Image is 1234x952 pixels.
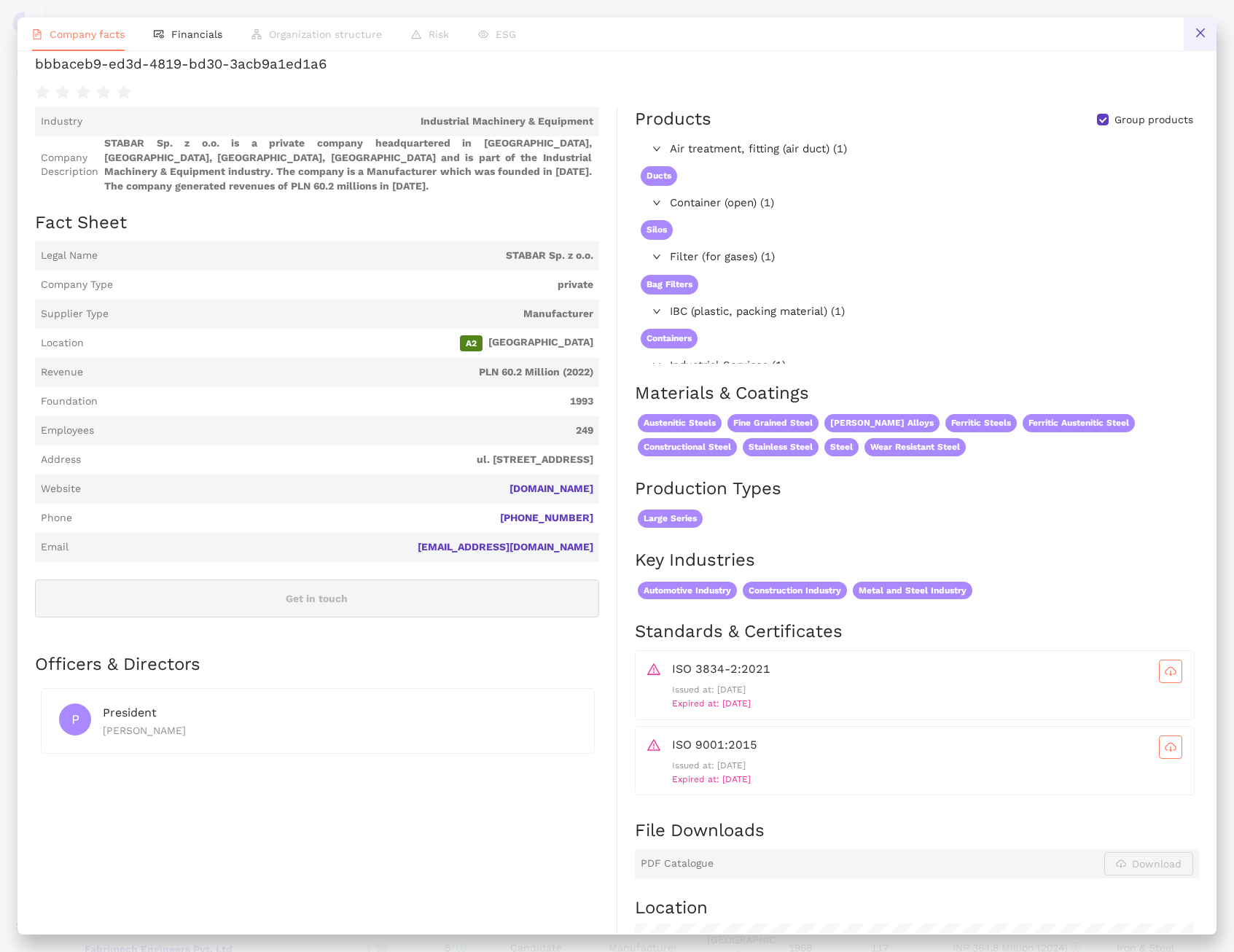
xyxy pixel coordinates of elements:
h2: Key Industries [635,548,1199,573]
button: cloud-download [1159,660,1182,683]
span: star [55,85,70,100]
p: Issued at: [DATE] [672,759,1182,773]
span: star [117,85,131,100]
span: P [71,703,79,736]
span: Manufacturer [114,307,593,321]
span: Container (open) (1) [670,195,1192,212]
span: warning [647,736,660,752]
span: President [103,706,157,719]
span: Wear Resistant Steel [864,438,966,456]
span: star [96,85,111,100]
span: apartment [251,29,262,39]
div: Air treatment, fitting (air duct) (1) [635,138,1198,161]
span: Constructional Steel [638,438,737,456]
span: Ferritic Austenitic Steel [1023,414,1135,432]
span: Expired at: [DATE] [672,774,751,784]
div: ISO 3834-2:2021 [672,660,1182,683]
span: Financials [171,28,222,40]
div: Container (open) (1) [635,192,1198,215]
span: right [652,361,661,370]
h2: Production Types [635,477,1199,502]
span: Phone [41,511,72,526]
span: Employees [41,424,94,438]
span: right [652,198,661,207]
span: STABAR Sp. z o.o. is a private company headquartered in [GEOGRAPHIC_DATA], [GEOGRAPHIC_DATA], [GE... [104,136,593,193]
span: Company Description [41,151,98,179]
span: right [652,307,661,316]
div: [PERSON_NAME] [103,722,577,738]
span: ul. [STREET_ADDRESS] [87,453,593,467]
span: 249 [100,424,593,438]
span: Website [41,482,81,496]
span: Supplier Type [41,307,109,321]
span: star [35,85,50,100]
span: Silos [641,220,673,240]
span: star [76,85,90,100]
h2: Materials & Coatings [635,381,1199,406]
span: Address [41,453,81,467]
span: Large Series [638,510,703,528]
div: Industrial Services (1) [635,354,1198,378]
span: Risk [429,28,449,40]
div: IBC (plastic, packing material) (1) [635,300,1198,324]
span: Filter (for gases) (1) [670,249,1192,266]
span: Steel [824,438,859,456]
span: IBC (plastic, packing material) (1) [670,303,1192,321]
span: Email [41,540,69,555]
div: Filter (for gases) (1) [635,246,1198,269]
h2: File Downloads [635,819,1199,843]
span: Expired at: [DATE] [672,698,751,709]
span: Austenitic Steels [638,414,722,432]
span: Industry [41,114,82,129]
span: STABAR Sp. z o.o. [104,249,593,263]
span: Group products [1109,113,1199,128]
span: warning [411,29,421,39]
span: Company Type [41,278,113,292]
span: Ferritic Steels [945,414,1017,432]
span: Air treatment, fitting (air duct) (1) [670,141,1192,158]
span: Ducts [641,166,677,186]
span: cloud-download [1160,741,1182,753]
span: Legal Name [41,249,98,263]
span: Industrial Services (1) [670,357,1192,375]
span: Company facts [50,28,125,40]
span: Containers [641,329,698,348]
span: right [652,252,661,261]
span: right [652,144,661,153]
span: [PERSON_NAME] Alloys [824,414,940,432]
span: Organization structure [269,28,382,40]
span: fund-view [154,29,164,39]
h2: Standards & Certificates [635,620,1199,644]
span: warning [647,660,660,676]
button: close [1184,17,1217,50]
span: PDF Catalogue [641,857,714,871]
span: A2 [460,335,483,351]
span: private [119,278,593,292]
h2: Fact Sheet [35,211,599,235]
span: Bag Filters [641,275,698,294]
span: eye [478,29,488,39]
span: [GEOGRAPHIC_DATA] [90,335,593,351]
h2: Location [635,896,1199,921]
span: ESG [496,28,516,40]
span: Construction Industry [743,582,847,600]
span: Automotive Industry [638,582,737,600]
span: close [1195,27,1206,39]
div: Products [635,107,711,132]
span: Location [41,336,84,351]
span: PLN 60.2 Million (2022) [89,365,593,380]
span: Metal and Steel Industry [853,582,972,600]
span: cloud-download [1160,666,1182,677]
div: ISO 9001:2015 [672,736,1182,759]
span: Foundation [41,394,98,409]
h1: bbbaceb9-ed3d-4819-bd30-3acb9a1ed1a6 [35,55,1199,74]
button: cloud-download [1159,736,1182,759]
span: Revenue [41,365,83,380]
h2: Officers & Directors [35,652,599,677]
span: Industrial Machinery & Equipment [88,114,593,129]
span: Stainless Steel [743,438,819,456]
span: 1993 [104,394,593,409]
p: Issued at: [DATE] [672,683,1182,697]
span: Fine Grained Steel [727,414,819,432]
